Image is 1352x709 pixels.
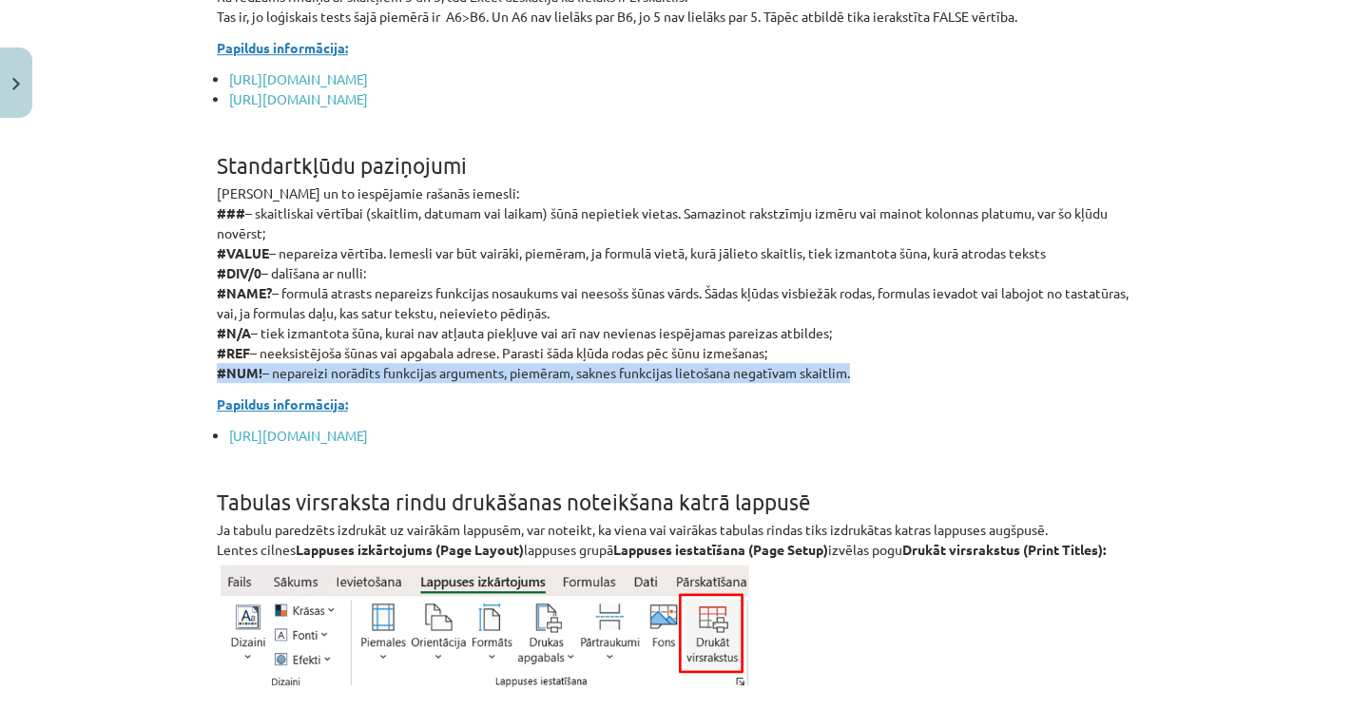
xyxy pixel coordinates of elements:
[902,541,1106,558] strong: Drukāt virsrakstus (Print Titles):
[12,78,20,90] img: icon-close-lesson-0947bae3869378f0d4975bcd49f059093ad1ed9edebbc8119c70593378902aed.svg
[217,284,272,301] strong: #NAME?
[217,364,262,381] strong: #NUM!
[229,70,368,87] a: [URL][DOMAIN_NAME]
[217,244,269,261] strong: #VALUE
[217,183,1135,383] p: [PERSON_NAME] un to iespējamie rašanās iemesli: – skaitliskai vērtībai (skaitlim, datumam vai lai...
[229,427,368,444] a: [URL][DOMAIN_NAME]
[613,541,828,558] strong: Lappuses iestatīšana (Page Setup)
[296,541,524,558] strong: Lappuses izkārtojums (Page Layout)
[217,344,250,361] strong: #REF
[217,119,1135,178] h1: Standartkļūdu paziņojumi
[229,90,368,107] a: [URL][DOMAIN_NAME]
[217,264,261,281] strong: #DIV/0
[217,39,348,56] strong: Papildus informācija:
[217,324,251,341] strong: #N/A
[217,455,1135,514] h1: Tabulas virsraksta rindu drukāšanas noteikšana katrā lappusē
[217,204,245,221] strong: ###
[217,520,1135,694] p: Ja tabulu paredzēts izdrukāt uz vairākām lappusēm, var noteikt, ka viena vai vairākas tabulas rin...
[217,395,348,412] strong: Papildus informācija:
